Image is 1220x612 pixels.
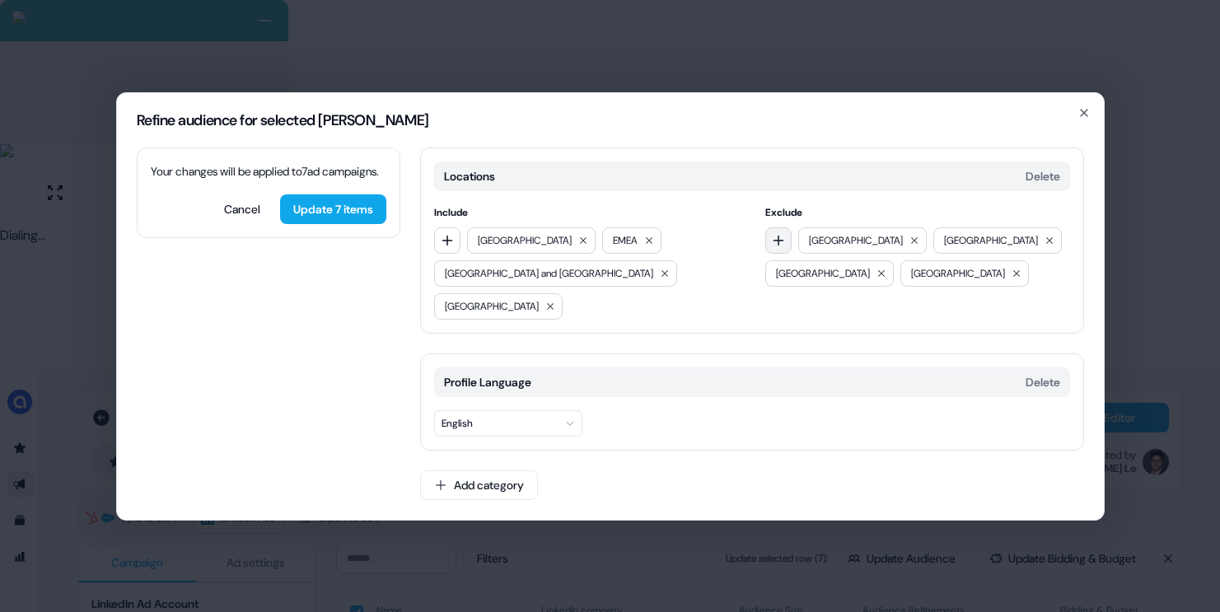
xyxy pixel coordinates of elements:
[1026,168,1060,185] button: Delete
[944,232,1038,249] span: [GEOGRAPHIC_DATA]
[776,265,870,282] span: [GEOGRAPHIC_DATA]
[444,374,531,390] span: Profile Language
[765,204,1070,221] span: Exclude
[478,232,572,249] span: [GEOGRAPHIC_DATA]
[434,410,582,437] button: English
[1026,374,1060,390] button: Delete
[434,204,739,221] span: Include
[444,168,495,185] span: Locations
[809,232,903,249] span: [GEOGRAPHIC_DATA]
[137,113,1084,128] h2: Refine audience for selected [PERSON_NAME]
[613,232,638,249] span: EMEA
[420,470,538,500] button: Add category
[280,194,386,224] button: Update 7 items
[911,265,1005,282] span: [GEOGRAPHIC_DATA]
[151,164,379,179] span: Your changes will be applied to 7 ad campaigns .
[211,194,273,224] button: Cancel
[445,298,539,315] span: [GEOGRAPHIC_DATA]
[445,265,653,282] span: [GEOGRAPHIC_DATA] and [GEOGRAPHIC_DATA]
